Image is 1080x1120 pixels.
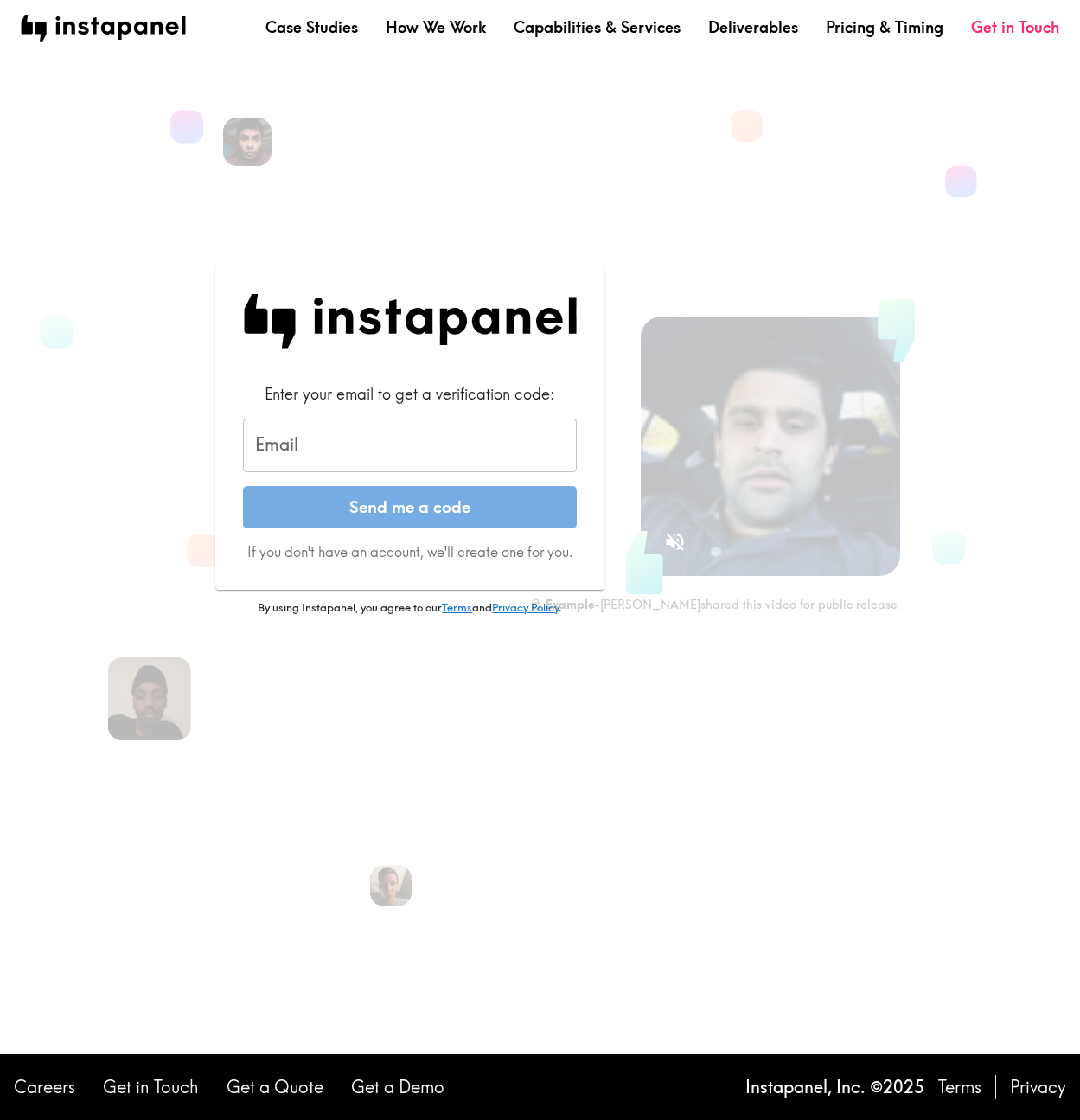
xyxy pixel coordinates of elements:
[386,16,486,38] a: How We Work
[530,597,900,612] div: - [PERSON_NAME] shared this video for public release.
[227,1075,323,1099] a: Get a Quote
[656,523,693,560] button: Sound is off
[351,1075,444,1099] a: Get a Demo
[1010,1075,1066,1099] a: Privacy
[442,600,472,614] a: Terms
[971,16,1059,38] a: Get in Touch
[826,16,943,38] a: Pricing & Timing
[243,486,577,529] button: Send me a code
[243,294,577,349] img: Instapanel
[514,16,681,38] a: Capabilities & Services
[492,600,559,614] a: Privacy Policy
[243,383,577,405] div: Enter your email to get a verification code:
[21,15,186,42] img: instapanel
[215,600,604,616] p: By using Instapanel, you agree to our and .
[370,865,412,906] img: Eric
[103,1075,199,1099] a: Get in Touch
[708,16,798,38] a: Deliverables
[243,542,577,561] p: If you don't have an account, we'll create one for you.
[745,1075,924,1099] p: Instapanel, Inc. © 2025
[938,1075,981,1099] a: Terms
[108,657,191,740] img: Devon
[14,1075,75,1099] a: Careers
[223,118,272,166] img: Alfredo
[265,16,358,38] a: Case Studies
[546,597,594,612] b: Example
